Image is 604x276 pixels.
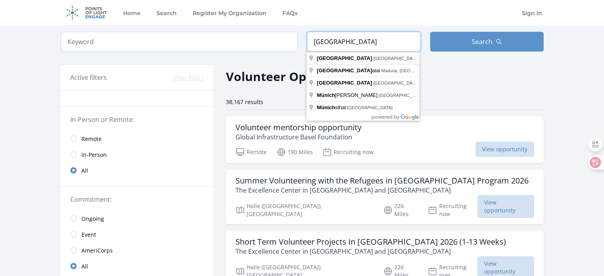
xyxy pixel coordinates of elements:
[322,147,374,157] p: Recruiting now
[81,167,88,175] span: All
[317,104,347,110] span: sthal
[61,242,213,258] a: AmeriCorps
[317,55,372,61] span: [GEOGRAPHIC_DATA]
[235,132,361,142] p: Global Infrastructure Basel Foundation
[235,123,361,132] h3: Volunteer mentorship opportunity
[70,73,107,82] h3: Active filters
[81,215,104,223] span: Ongoing
[226,68,373,85] h2: Volunteer Opportunities
[226,116,544,163] a: Volunteer mentorship opportunity Global Infrastructure Basel Foundation Remote 190 Miles Recruiti...
[61,258,213,274] a: All
[70,115,204,124] legend: In-Person or Remote:
[317,68,372,73] span: [GEOGRAPHIC_DATA]
[81,231,96,239] span: Event
[307,32,421,52] input: Location
[428,202,477,218] p: Recruiting now
[317,80,372,86] span: [GEOGRAPHIC_DATA]
[235,176,529,185] h3: Summer Volunteering with the Refugees in [GEOGRAPHIC_DATA] Program 2026
[81,135,102,143] span: Remote
[381,68,493,73] span: Madurai, [GEOGRAPHIC_DATA], [GEOGRAPHIC_DATA]
[235,147,267,157] p: Remote
[477,195,534,218] span: View opportunity
[226,170,544,224] a: Summer Volunteering with the Refugees in [GEOGRAPHIC_DATA] Program 2026 The Excellence Center in ...
[317,92,378,98] span: [PERSON_NAME]
[472,37,492,46] span: Search
[317,104,335,110] span: Münich
[61,210,213,226] a: Ongoing
[61,226,213,242] a: Event
[475,142,534,157] span: View opportunity
[235,185,529,195] p: The Excellence Center in [GEOGRAPHIC_DATA] and [GEOGRAPHIC_DATA]
[61,131,213,147] a: Remote
[235,247,506,256] p: The Excellence Center in [GEOGRAPHIC_DATA] and [GEOGRAPHIC_DATA]
[173,74,204,82] button: Clear filters
[235,237,506,247] h3: Short Term Volunteer Projects In [GEOGRAPHIC_DATA] 2026 (1-13 Weeks)
[226,98,263,106] span: 38,167 results
[61,162,213,178] a: All
[378,93,424,98] span: [GEOGRAPHIC_DATA]
[61,32,297,52] input: Keyword
[276,147,313,157] p: 190 Miles
[81,151,107,159] span: In-Person
[317,92,335,98] span: Münich
[61,147,213,162] a: In-Person
[373,56,419,61] span: [GEOGRAPHIC_DATA]
[81,262,88,270] span: All
[383,202,419,218] p: 226 Miles
[235,202,374,218] p: Halle ([GEOGRAPHIC_DATA]), [GEOGRAPHIC_DATA]
[347,105,393,110] span: [GEOGRAPHIC_DATA]
[430,32,544,52] button: Search
[70,195,204,204] legend: Commitment:
[81,247,113,255] span: AmeriCorps
[373,81,467,85] span: [GEOGRAPHIC_DATA], [GEOGRAPHIC_DATA]
[317,68,381,73] span: alai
